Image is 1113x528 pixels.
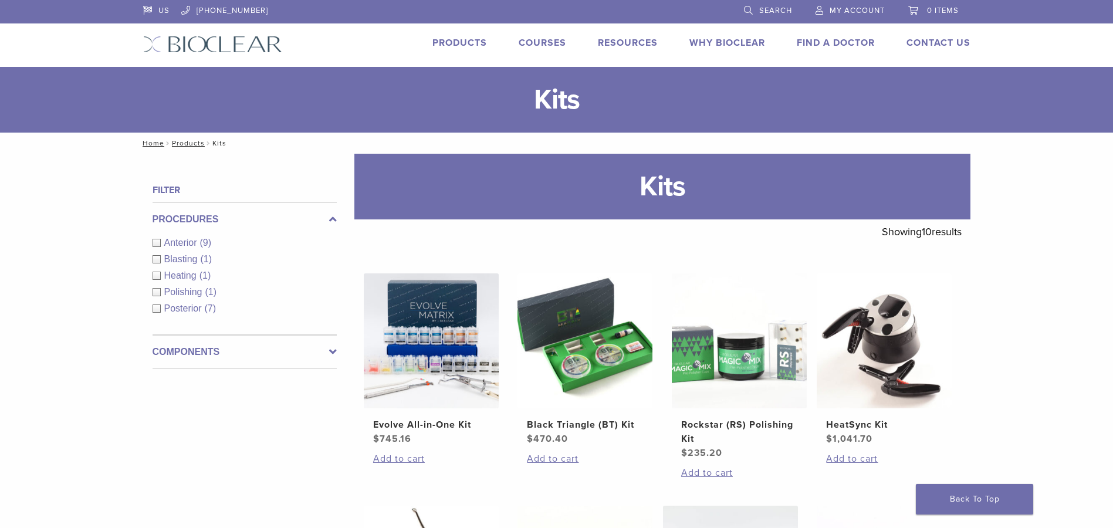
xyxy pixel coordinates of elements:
[153,183,337,197] h4: Filter
[916,484,1033,515] a: Back To Top
[373,418,489,432] h2: Evolve All-in-One Kit
[172,139,205,147] a: Products
[922,225,932,238] span: 10
[517,273,652,408] img: Black Triangle (BT) Kit
[364,273,499,408] img: Evolve All-in-One Kit
[143,36,282,53] img: Bioclear
[816,273,953,446] a: HeatSync KitHeatSync Kit $1,041.70
[205,140,212,146] span: /
[373,433,411,445] bdi: 745.16
[681,447,688,459] span: $
[153,212,337,226] label: Procedures
[153,345,337,359] label: Components
[527,433,568,445] bdi: 470.40
[354,154,970,219] h1: Kits
[681,466,797,480] a: Add to cart: “Rockstar (RS) Polishing Kit”
[797,37,875,49] a: Find A Doctor
[681,418,797,446] h2: Rockstar (RS) Polishing Kit
[164,254,201,264] span: Blasting
[527,452,643,466] a: Add to cart: “Black Triangle (BT) Kit”
[826,452,942,466] a: Add to cart: “HeatSync Kit”
[689,37,765,49] a: Why Bioclear
[164,287,205,297] span: Polishing
[164,238,200,248] span: Anterior
[826,433,833,445] span: $
[199,270,211,280] span: (1)
[517,273,654,446] a: Black Triangle (BT) KitBlack Triangle (BT) Kit $470.40
[681,447,722,459] bdi: 235.20
[373,433,380,445] span: $
[671,273,808,460] a: Rockstar (RS) Polishing KitRockstar (RS) Polishing Kit $235.20
[205,287,216,297] span: (1)
[205,303,216,313] span: (7)
[882,219,962,244] p: Showing results
[164,303,205,313] span: Posterior
[759,6,792,15] span: Search
[927,6,959,15] span: 0 items
[826,433,872,445] bdi: 1,041.70
[826,418,942,432] h2: HeatSync Kit
[164,140,172,146] span: /
[906,37,970,49] a: Contact Us
[164,270,199,280] span: Heating
[830,6,885,15] span: My Account
[527,418,643,432] h2: Black Triangle (BT) Kit
[139,139,164,147] a: Home
[200,254,212,264] span: (1)
[200,238,212,248] span: (9)
[519,37,566,49] a: Courses
[432,37,487,49] a: Products
[363,273,500,446] a: Evolve All-in-One KitEvolve All-in-One Kit $745.16
[598,37,658,49] a: Resources
[817,273,952,408] img: HeatSync Kit
[373,452,489,466] a: Add to cart: “Evolve All-in-One Kit”
[134,133,979,154] nav: Kits
[672,273,807,408] img: Rockstar (RS) Polishing Kit
[527,433,533,445] span: $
